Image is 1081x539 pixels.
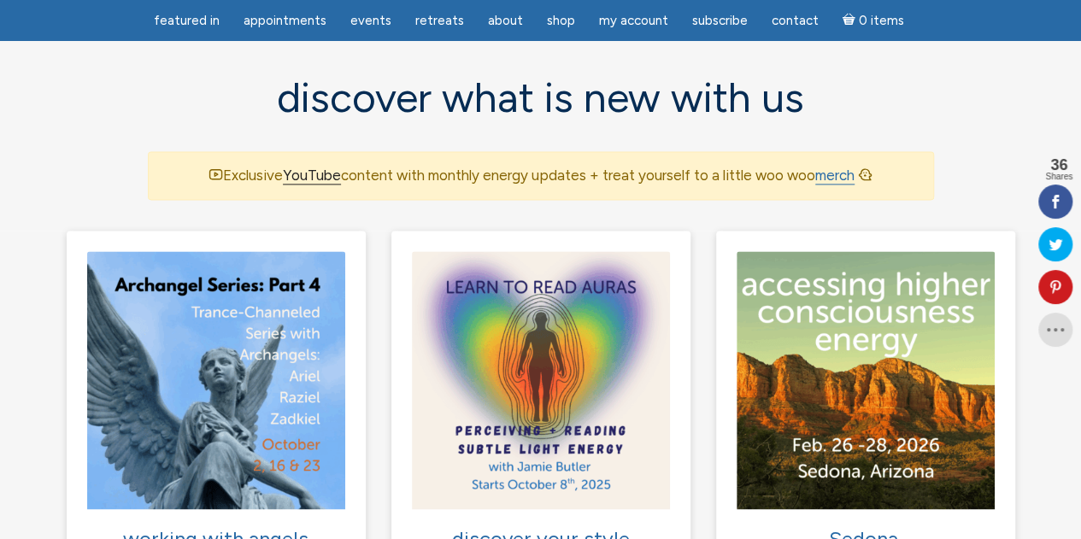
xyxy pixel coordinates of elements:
a: featured in [144,4,230,38]
a: Appointments [233,4,337,38]
span: Subscribe [692,13,748,28]
span: Shares [1045,173,1072,181]
span: featured in [154,13,220,28]
span: 0 items [858,15,903,27]
span: Shop [547,13,575,28]
div: Exclusive content with monthly energy updates + treat yourself to a little woo woo [148,151,934,200]
h2: discover what is new with us [148,75,934,120]
span: Retreats [415,13,464,28]
a: Shop [537,4,585,38]
a: About [478,4,533,38]
a: YouTube [283,167,341,185]
span: About [488,13,523,28]
a: Retreats [405,4,474,38]
a: merch [815,167,855,185]
a: My Account [589,4,679,38]
i: Cart [843,13,859,28]
span: Contact [772,13,819,28]
a: Contact [761,4,829,38]
span: 36 [1045,157,1072,173]
a: Cart0 items [832,3,914,38]
a: Subscribe [682,4,758,38]
span: Appointments [244,13,326,28]
span: My Account [599,13,668,28]
a: Events [340,4,402,38]
span: Events [350,13,391,28]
